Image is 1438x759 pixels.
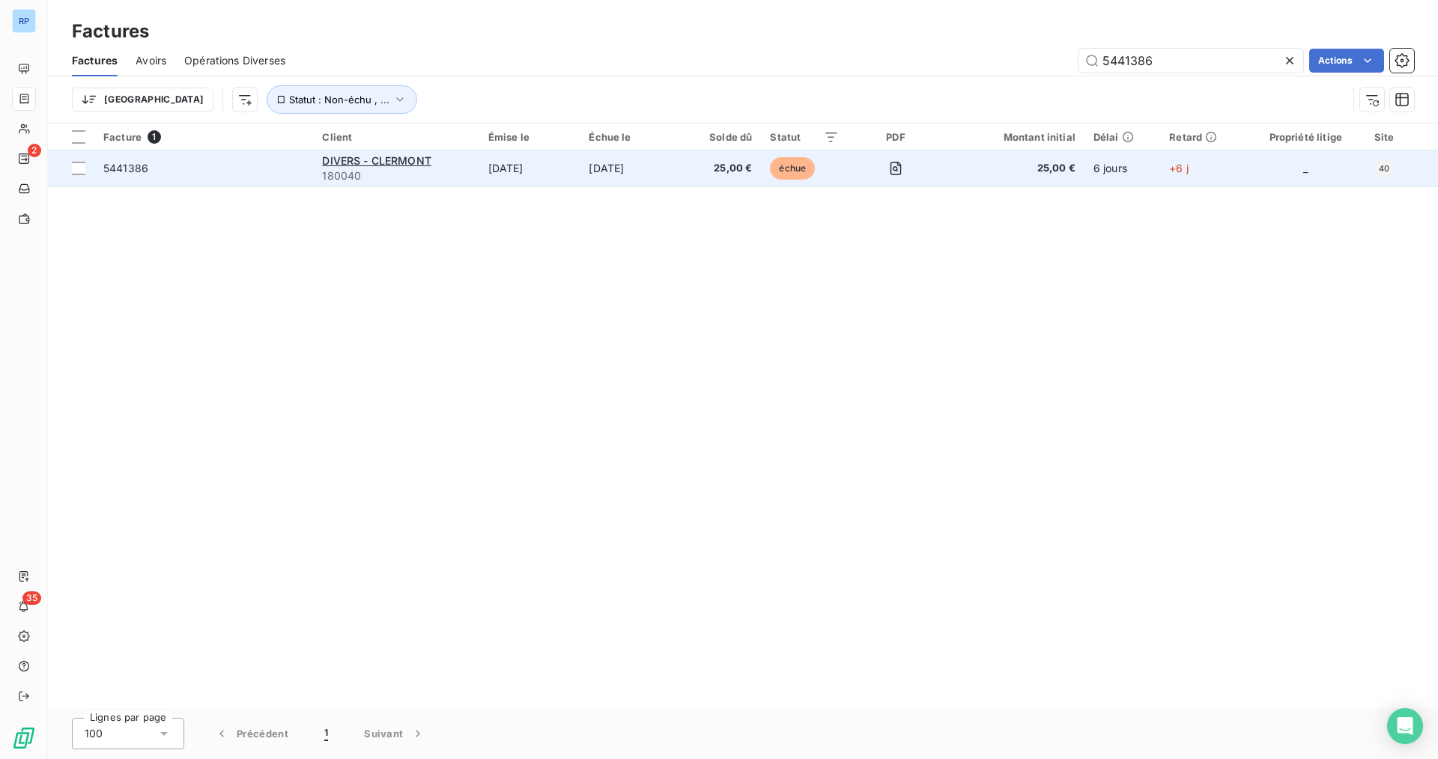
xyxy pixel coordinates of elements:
[1303,162,1308,174] span: _
[184,53,285,68] span: Opérations Diverses
[103,131,142,143] span: Facture
[1084,150,1160,186] td: 6 jours
[953,161,1076,176] span: 25,00 €
[289,94,389,106] span: Statut : Non-échu , ...
[28,144,41,157] span: 2
[322,168,470,183] span: 180040
[589,131,673,143] div: Échue le
[953,131,1076,143] div: Montant initial
[306,718,346,749] button: 1
[322,131,470,143] div: Client
[1379,164,1389,173] span: 40
[103,162,148,174] span: 5441386
[1309,49,1384,73] button: Actions
[148,130,161,144] span: 1
[488,131,571,143] div: Émise le
[324,726,328,741] span: 1
[85,726,103,741] span: 100
[72,18,149,45] h3: Factures
[1093,131,1151,143] div: Délai
[770,157,815,180] span: échue
[770,131,839,143] div: Statut
[22,591,41,605] span: 35
[72,88,213,112] button: [GEOGRAPHIC_DATA]
[72,53,118,68] span: Factures
[1374,131,1429,143] div: Site
[479,150,580,186] td: [DATE]
[1169,162,1189,174] span: +6 j
[580,150,682,186] td: [DATE]
[857,131,934,143] div: PDF
[12,726,36,750] img: Logo LeanPay
[136,53,166,68] span: Avoirs
[196,718,306,749] button: Précédent
[1169,131,1237,143] div: Retard
[346,718,443,749] button: Suivant
[1255,131,1356,143] div: Propriété litige
[267,85,417,114] button: Statut : Non-échu , ...
[12,9,36,33] div: RP
[691,161,752,176] span: 25,00 €
[691,131,752,143] div: Solde dû
[1078,49,1303,73] input: Rechercher
[322,154,431,167] span: DIVERS - CLERMONT
[1387,708,1423,744] div: Open Intercom Messenger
